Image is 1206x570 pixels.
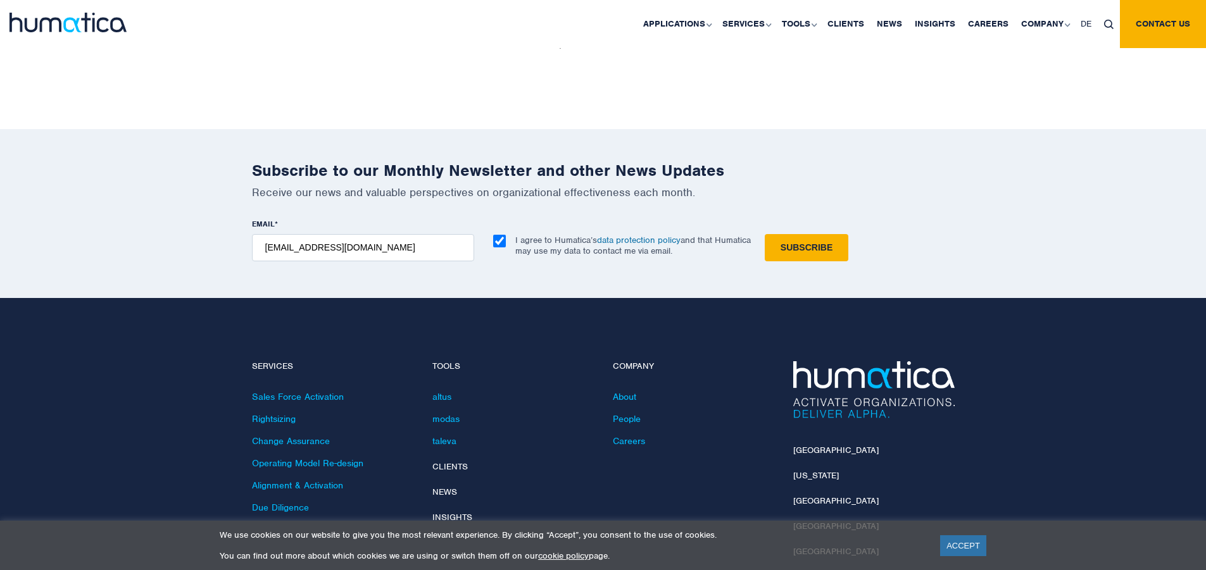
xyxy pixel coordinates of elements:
[793,361,955,418] img: Humatica
[252,435,330,447] a: Change Assurance
[252,480,343,491] a: Alignment & Activation
[432,361,594,372] h4: Tools
[432,486,457,497] a: News
[252,361,413,372] h4: Services
[765,234,848,261] input: Subscribe
[252,219,275,229] span: EMAIL
[252,234,474,261] input: name@company.com
[9,13,127,32] img: logo
[793,445,879,455] a: [GEOGRAPHIC_DATA]
[252,457,363,469] a: Operating Model Re-design
[793,470,839,481] a: [US_STATE]
[1104,20,1114,29] img: search_icon
[252,185,955,199] p: Receive our news and valuable perspectives on organizational effectiveness each month.
[432,512,472,523] a: Insights
[432,461,468,472] a: Clients
[432,435,456,447] a: taleva
[793,495,879,506] a: [GEOGRAPHIC_DATA]
[252,413,296,424] a: Rightsizing
[597,235,681,245] a: data protection policy
[613,361,774,372] h4: Company
[252,391,344,402] a: Sales Force Activation
[432,391,451,402] a: altus
[613,435,645,447] a: Careers
[220,530,924,540] p: We use cookies on our website to give you the most relevant experience. By clicking “Accept”, you...
[493,235,506,247] input: I agree to Humatica’sdata protection policyand that Humatica may use my data to contact me via em...
[538,550,589,561] a: cookie policy
[432,413,460,424] a: modas
[252,502,309,513] a: Due Diligence
[252,161,955,180] h2: Subscribe to our Monthly Newsletter and other News Updates
[515,235,751,256] p: I agree to Humatica’s and that Humatica may use my data to contact me via email.
[613,391,636,402] a: About
[220,550,924,561] p: You can find out more about which cookies we are using or switch them off on our page.
[613,413,641,424] a: People
[1081,18,1091,29] span: DE
[940,535,986,556] a: ACCEPT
